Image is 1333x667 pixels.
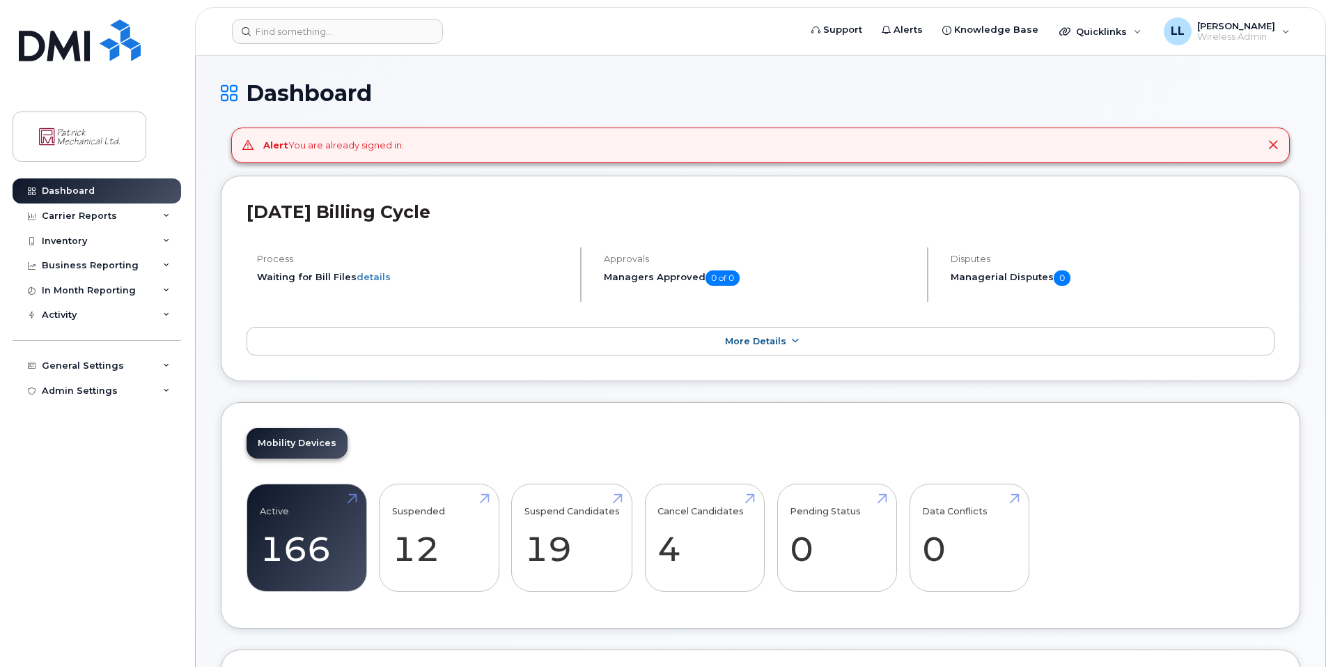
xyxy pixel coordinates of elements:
h2: [DATE] Billing Cycle [247,201,1274,222]
h5: Managers Approved [604,270,915,286]
a: Pending Status 0 [790,492,884,584]
h4: Approvals [604,254,915,264]
h5: Managerial Disputes [951,270,1274,286]
a: Active 166 [260,492,354,584]
a: Suspended 12 [392,492,486,584]
h4: Disputes [951,254,1274,264]
a: Mobility Devices [247,428,348,459]
strong: Alert [263,139,288,151]
a: Data Conflicts 0 [922,492,1016,584]
span: 0 [1054,270,1070,286]
span: More Details [725,336,786,346]
a: Suspend Candidates 19 [524,492,620,584]
li: Waiting for Bill Files [257,270,568,284]
a: Cancel Candidates 4 [657,492,751,584]
h1: Dashboard [221,81,1300,105]
span: 0 of 0 [706,270,740,286]
a: details [357,271,391,282]
h4: Process [257,254,568,264]
div: You are already signed in. [263,139,404,152]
